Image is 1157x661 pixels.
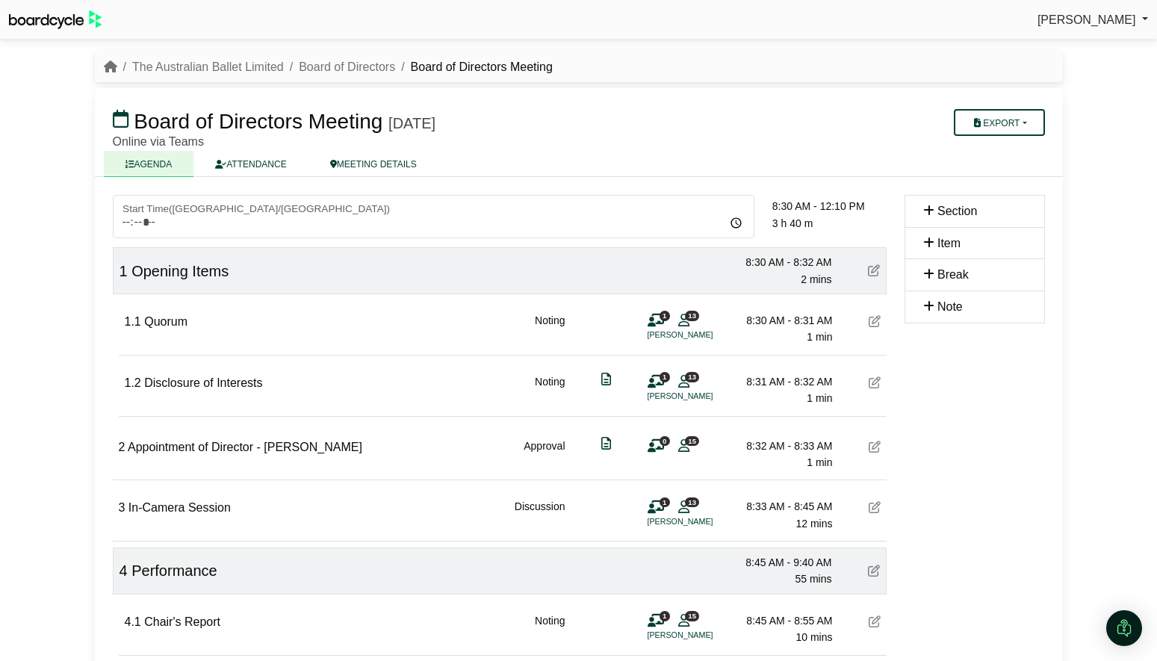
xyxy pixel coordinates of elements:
[131,263,229,279] span: Opening Items
[807,392,832,404] span: 1 min
[535,373,565,407] div: Noting
[685,497,699,507] span: 13
[104,58,553,77] nav: breadcrumb
[937,268,969,281] span: Break
[685,436,699,446] span: 15
[128,501,231,514] span: In-Camera Session
[728,312,833,329] div: 8:30 AM - 8:31 AM
[795,518,832,530] span: 12 mins
[685,611,699,621] span: 15
[535,612,565,646] div: Noting
[660,436,670,446] span: 0
[132,60,284,73] a: The Australian Ballet Limited
[807,331,832,343] span: 1 min
[1037,13,1136,26] span: [PERSON_NAME]
[308,151,438,177] a: MEETING DETAILS
[954,109,1044,136] button: Export
[660,497,670,507] span: 1
[144,615,220,628] span: Chair's Report
[772,217,813,229] span: 3 h 40 m
[648,329,760,341] li: [PERSON_NAME]
[144,376,262,389] span: Disclosure of Interests
[299,60,395,73] a: Board of Directors
[524,438,565,471] div: Approval
[801,273,831,285] span: 2 mins
[125,615,141,628] span: 4.1
[1106,610,1142,646] div: Open Intercom Messenger
[395,58,553,77] li: Board of Directors Meeting
[937,205,977,217] span: Section
[685,311,699,320] span: 13
[660,311,670,320] span: 1
[113,135,204,148] span: Online via Teams
[728,373,833,390] div: 8:31 AM - 8:32 AM
[134,110,382,133] span: Board of Directors Meeting
[125,376,141,389] span: 1.2
[535,312,565,346] div: Noting
[648,515,760,528] li: [PERSON_NAME]
[120,263,128,279] span: 1
[125,315,141,328] span: 1.1
[807,456,832,468] span: 1 min
[728,554,832,571] div: 8:45 AM - 9:40 AM
[648,629,760,642] li: [PERSON_NAME]
[728,498,833,515] div: 8:33 AM - 8:45 AM
[728,612,833,629] div: 8:45 AM - 8:55 AM
[937,237,961,249] span: Item
[9,10,102,29] img: BoardcycleBlackGreen-aaafeed430059cb809a45853b8cf6d952af9d84e6e89e1f1685b34bfd5cb7d64.svg
[728,438,833,454] div: 8:32 AM - 8:33 AM
[193,151,308,177] a: ATTENDANCE
[131,562,217,579] span: Performance
[128,441,362,453] span: Appointment of Director - [PERSON_NAME]
[937,300,963,313] span: Note
[120,562,128,579] span: 4
[144,315,187,328] span: Quorum
[772,198,887,214] div: 8:30 AM - 12:10 PM
[1037,10,1148,30] a: [PERSON_NAME]
[795,573,831,585] span: 55 mins
[660,611,670,621] span: 1
[119,501,125,514] span: 3
[648,390,760,403] li: [PERSON_NAME]
[388,114,435,132] div: [DATE]
[660,372,670,382] span: 1
[728,254,832,270] div: 8:30 AM - 8:32 AM
[515,498,565,532] div: Discussion
[104,151,194,177] a: AGENDA
[685,372,699,382] span: 13
[795,631,832,643] span: 10 mins
[119,441,125,453] span: 2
